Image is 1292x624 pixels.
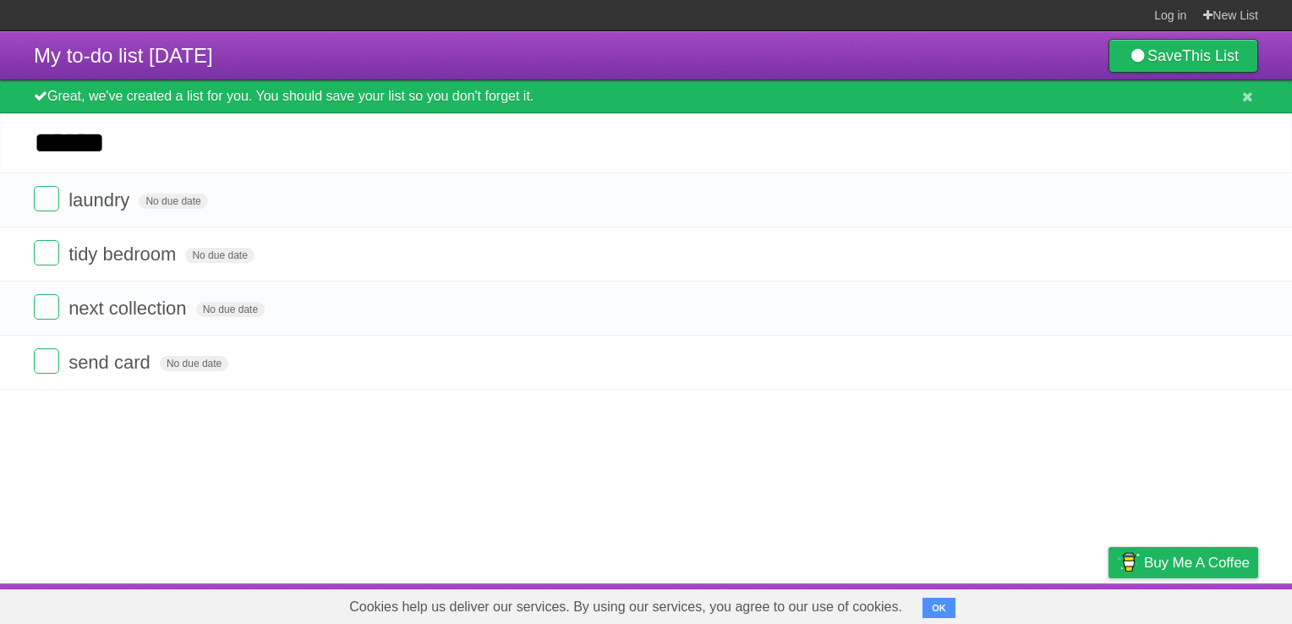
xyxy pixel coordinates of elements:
label: Done [34,348,59,374]
span: Buy me a coffee [1144,548,1250,577]
a: Buy me a coffee [1109,547,1258,578]
a: SaveThis List [1109,39,1258,73]
b: This List [1182,47,1239,64]
a: About [884,588,919,620]
a: Privacy [1087,588,1130,620]
label: Done [34,294,59,320]
a: Developers [939,588,1008,620]
span: send card [68,352,155,373]
span: next collection [68,298,190,319]
span: No due date [196,302,265,317]
label: Done [34,186,59,211]
span: No due date [139,194,207,209]
span: No due date [185,248,254,263]
span: My to-do list [DATE] [34,44,213,67]
a: Terms [1029,588,1066,620]
span: Cookies help us deliver our services. By using our services, you agree to our use of cookies. [332,590,919,624]
button: OK [922,598,955,618]
a: Suggest a feature [1152,588,1258,620]
img: Buy me a coffee [1117,548,1140,577]
span: laundry [68,189,134,211]
label: Done [34,240,59,265]
span: tidy bedroom [68,244,180,265]
span: No due date [160,356,228,371]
